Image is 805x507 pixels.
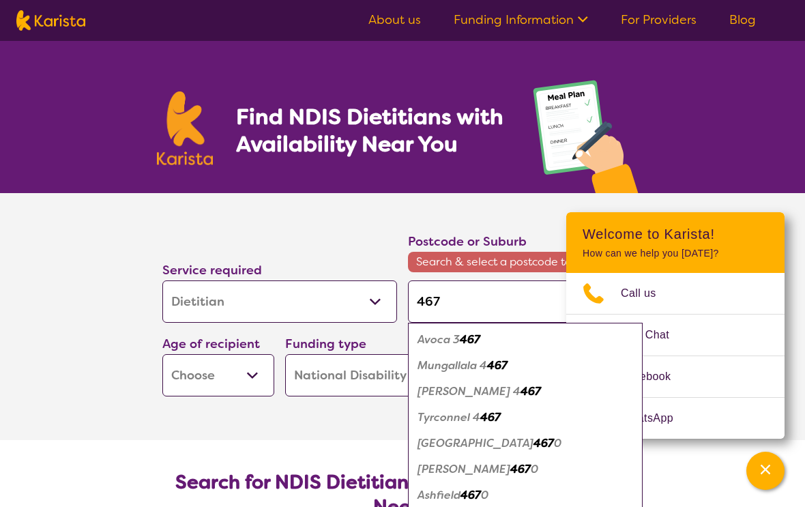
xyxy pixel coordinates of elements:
a: Funding Information [454,12,588,28]
input: Type [408,280,643,323]
em: Ashfield [418,488,460,502]
label: Funding type [285,336,366,352]
div: Avoca 3467 [415,327,636,353]
div: Alloway 4670 [415,457,636,482]
img: dietitian [529,74,648,193]
button: Channel Menu [746,452,785,490]
span: WhatsApp [621,408,690,429]
span: Call us [621,283,673,304]
span: Facebook [621,366,687,387]
span: Live Chat [621,325,686,345]
em: 0 [531,462,538,476]
h1: Find NDIS Dietitians with Availability Near You [236,103,506,158]
a: For Providers [621,12,697,28]
div: Channel Menu [566,212,785,439]
em: Tyrconnel 4 [418,410,480,424]
em: 467 [487,358,508,373]
em: 0 [554,436,561,450]
em: 467 [460,332,480,347]
em: [PERSON_NAME] 4 [418,384,521,399]
span: Search & select a postcode to proceed [408,252,643,272]
label: Age of recipient [162,336,260,352]
ul: Choose channel [566,273,785,439]
div: Tyrconnel 4467 [415,405,636,431]
em: 467 [480,410,501,424]
a: Web link opens in a new tab. [566,398,785,439]
div: Abbotsford 4670 [415,431,636,457]
p: How can we help you [DATE]? [583,248,768,259]
label: Service required [162,262,262,278]
div: Mungallala 4467 [415,353,636,379]
img: Karista logo [157,91,213,165]
label: Postcode or Suburb [408,233,527,250]
em: [GEOGRAPHIC_DATA] [418,436,533,450]
img: Karista logo [16,10,85,31]
div: Redford 4467 [415,379,636,405]
em: Avoca 3 [418,332,460,347]
em: 467 [533,436,554,450]
em: Mungallala 4 [418,358,487,373]
a: Blog [729,12,756,28]
em: 467 [521,384,541,399]
em: 0 [481,488,488,502]
em: [PERSON_NAME] [418,462,510,476]
em: 467 [460,488,481,502]
h2: Welcome to Karista! [583,226,768,242]
a: About us [368,12,421,28]
em: 467 [510,462,531,476]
